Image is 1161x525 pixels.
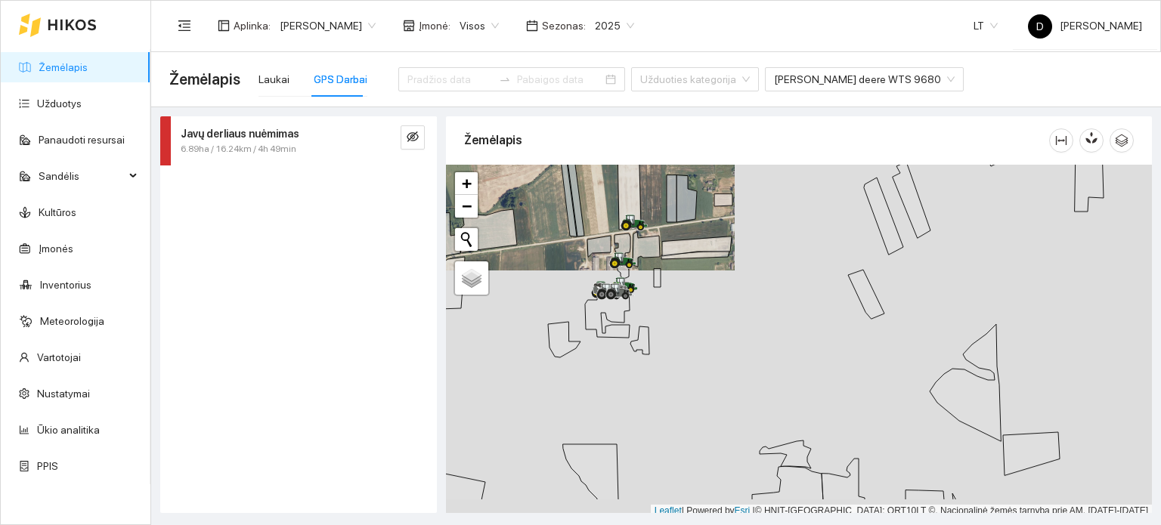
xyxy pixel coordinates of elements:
span: Aplinka : [234,17,271,34]
span: Sezonas : [542,17,586,34]
input: Pabaigos data [517,71,602,88]
a: Vartotojai [37,351,81,363]
a: Kultūros [39,206,76,218]
button: eye-invisible [401,125,425,150]
span: menu-fold [178,19,191,32]
strong: Javų derliaus nuėmimas [181,128,299,140]
span: calendar [526,20,538,32]
div: GPS Darbai [314,71,367,88]
a: Įmonės [39,242,73,255]
a: Nustatymai [37,388,90,400]
a: PPIS [37,460,58,472]
span: John deere WTS 9680 [774,68,955,91]
span: 6.89ha / 16.24km / 4h 49min [181,142,296,156]
a: Zoom in [455,172,478,195]
span: [PERSON_NAME] [1028,20,1142,32]
span: Dovydas Baršauskas [280,14,376,37]
div: Žemėlapis [464,119,1049,162]
a: Inventorius [40,279,91,291]
span: LT [974,14,998,37]
div: | Powered by © HNIT-[GEOGRAPHIC_DATA]; ORT10LT ©, Nacionalinė žemės tarnyba prie AM, [DATE]-[DATE] [651,505,1152,517]
a: Žemėlapis [39,61,88,73]
span: layout [218,20,230,32]
span: 2025 [595,14,634,37]
span: Visos [460,14,499,37]
a: Esri [735,505,751,516]
button: menu-fold [169,11,200,41]
div: Javų derliaus nuėmimas6.89ha / 16.24km / 4h 49mineye-invisible [160,116,437,165]
a: Ūkio analitika [37,424,100,436]
a: Leaflet [655,505,682,516]
button: Initiate a new search [455,228,478,251]
span: to [499,73,511,85]
button: column-width [1049,128,1073,153]
span: eye-invisible [407,131,419,145]
span: D [1036,14,1044,39]
span: Žemėlapis [169,67,240,91]
span: shop [403,20,415,32]
a: Layers [455,261,488,295]
span: + [462,174,472,193]
span: Įmonė : [419,17,450,34]
span: − [462,196,472,215]
a: Panaudoti resursai [39,134,125,146]
a: Zoom out [455,195,478,218]
a: Užduotys [37,97,82,110]
input: Pradžios data [407,71,493,88]
span: Sandėlis [39,161,125,191]
span: | [753,505,755,516]
a: Meteorologija [40,315,104,327]
span: swap-right [499,73,511,85]
span: column-width [1050,134,1073,147]
div: Laukai [259,71,289,88]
